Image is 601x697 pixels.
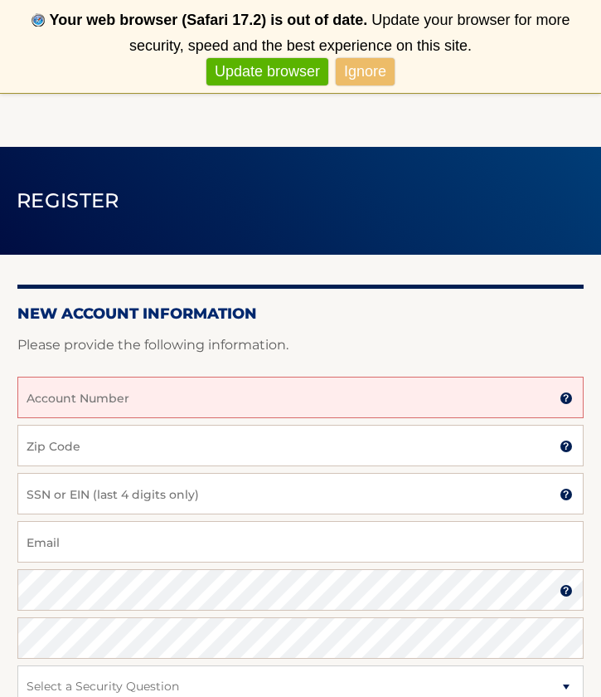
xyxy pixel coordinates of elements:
[50,12,368,28] b: Your web browser (Safari 17.2) is out of date.
[560,392,573,405] img: tooltip.svg
[560,488,573,501] img: tooltip.svg
[17,521,584,563] input: Email
[17,305,584,323] h2: New Account Information
[17,334,584,357] p: Please provide the following information.
[560,584,573,597] img: tooltip.svg
[17,473,584,514] input: SSN or EIN (last 4 digits only)
[17,188,119,212] span: Register
[206,58,328,85] a: Update browser
[17,377,584,418] input: Account Number
[129,12,569,54] span: Update your browser for more security, speed and the best experience on this site.
[17,425,584,466] input: Zip Code
[560,440,573,453] img: tooltip.svg
[336,58,395,85] a: Ignore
